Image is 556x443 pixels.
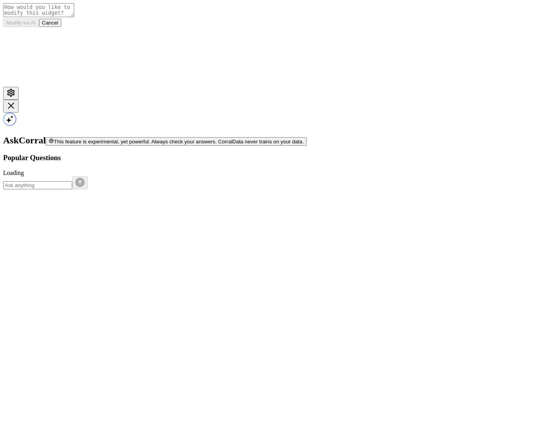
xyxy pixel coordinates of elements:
[3,19,39,27] button: Modify via AI
[39,19,62,27] button: Cancel
[3,154,553,162] h3: Popular Questions
[3,181,72,189] input: Ask anything
[46,137,307,146] button: This feature is experimental, yet powerful. Always check your answers. CorralData never trains on...
[54,139,304,145] span: This feature is experimental, yet powerful. Always check your answers. CorralData never trains on...
[3,169,553,176] div: Loading
[3,135,46,145] span: AskCorral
